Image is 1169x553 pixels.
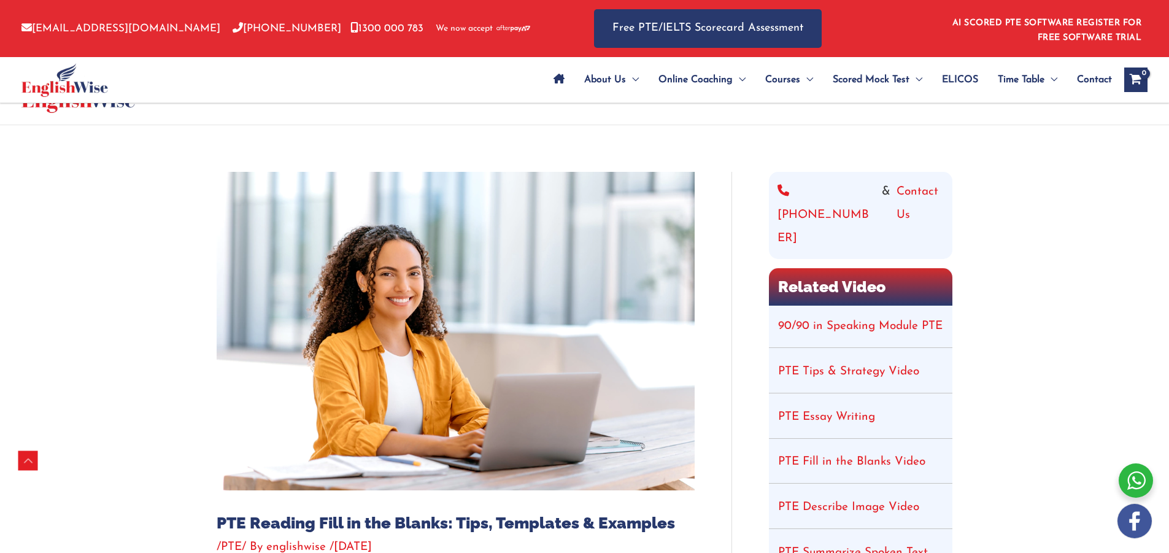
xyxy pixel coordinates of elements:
[1117,504,1152,538] img: white-facebook.png
[649,58,755,101] a: Online CoachingMenu Toggle
[1124,68,1148,92] a: View Shopping Cart, empty
[778,501,919,513] a: PTE Describe Image Video
[1077,58,1112,101] span: Contact
[436,23,493,35] span: We now accept
[897,180,944,250] a: Contact Us
[909,58,922,101] span: Menu Toggle
[778,456,925,468] a: PTE Fill in the Blanks Video
[350,23,423,34] a: 1300 000 783
[21,63,108,97] img: cropped-ew-logo
[800,58,813,101] span: Menu Toggle
[21,23,220,34] a: [EMAIL_ADDRESS][DOMAIN_NAME]
[544,58,1112,101] nav: Site Navigation: Main Menu
[945,9,1148,48] aside: Header Widget 1
[217,514,695,533] h1: PTE Reading Fill in the Blanks: Tips, Templates & Examples
[594,9,822,48] a: Free PTE/IELTS Scorecard Assessment
[823,58,932,101] a: Scored Mock TestMenu Toggle
[755,58,823,101] a: CoursesMenu Toggle
[777,180,944,250] div: &
[988,58,1067,101] a: Time TableMenu Toggle
[1044,58,1057,101] span: Menu Toggle
[626,58,639,101] span: Menu Toggle
[778,320,943,332] a: 90/90 in Speaking Module PTE
[1067,58,1112,101] a: Contact
[769,268,952,306] h2: Related Video
[833,58,909,101] span: Scored Mock Test
[778,366,919,377] a: PTE Tips & Strategy Video
[998,58,1044,101] span: Time Table
[584,58,626,101] span: About Us
[266,541,330,553] a: englishwise
[574,58,649,101] a: About UsMenu Toggle
[496,25,530,32] img: Afterpay-Logo
[658,58,733,101] span: Online Coaching
[334,541,372,553] span: [DATE]
[233,23,341,34] a: [PHONE_NUMBER]
[733,58,746,101] span: Menu Toggle
[777,180,876,250] a: [PHONE_NUMBER]
[266,541,326,553] span: englishwise
[778,411,875,423] a: PTE Essay Writing
[221,541,242,553] a: PTE
[932,58,988,101] a: ELICOS
[942,58,978,101] span: ELICOS
[765,58,800,101] span: Courses
[952,18,1142,42] a: AI SCORED PTE SOFTWARE REGISTER FOR FREE SOFTWARE TRIAL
